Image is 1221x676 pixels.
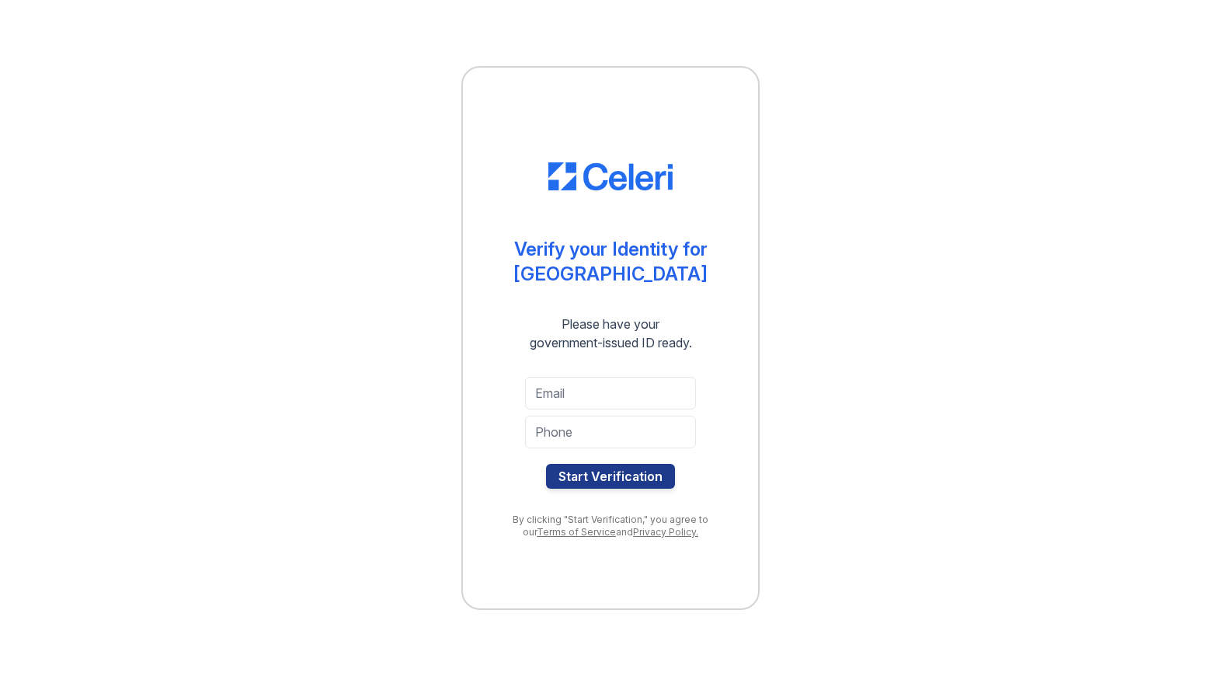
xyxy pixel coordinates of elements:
a: Privacy Policy. [633,526,698,538]
div: By clicking "Start Verification," you agree to our and [494,514,727,538]
img: CE_Logo_Blue-a8612792a0a2168367f1c8372b55b34899dd931a85d93a1a3d3e32e68fde9ad4.png [548,162,673,190]
button: Start Verification [546,464,675,489]
a: Terms of Service [537,526,616,538]
div: Verify your Identity for [GEOGRAPHIC_DATA] [513,237,708,287]
div: Please have your government-issued ID ready. [502,315,720,352]
input: Email [525,377,696,409]
input: Phone [525,416,696,448]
